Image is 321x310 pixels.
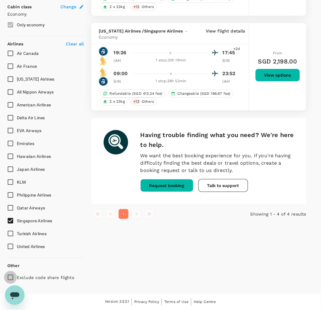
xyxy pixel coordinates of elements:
[7,11,84,17] p: Economy
[105,299,129,305] span: Version 3.53.1
[99,77,108,86] img: AS
[132,99,140,104] span: + 13
[17,231,47,236] span: Turkish Airlines
[139,4,156,10] span: Others
[114,57,129,63] p: IAH
[223,49,238,56] p: 17:45
[17,115,45,120] span: Delta Air Lines
[223,57,238,63] p: SIN
[273,51,283,55] span: From
[107,99,127,104] span: 2 x 23kg
[99,67,108,77] img: SQ
[17,22,45,27] span: Only economy
[223,78,238,84] p: IAH
[139,99,156,104] span: Others
[164,300,189,304] span: Terms of Use
[17,77,55,82] span: [US_STATE] Airlines
[99,56,108,65] img: SQ
[133,57,209,63] div: 1 stop , 32h 19min
[17,141,34,146] span: Emirates
[17,274,74,281] p: Exclude code share flights
[17,180,26,185] span: KLM
[100,3,128,11] div: 2 x 23kg
[235,211,306,217] p: Showing 1 - 4 of 4 results
[131,3,157,11] div: +13Others
[175,91,233,96] span: Changeable (SGD 196.67 fee)
[17,90,54,94] span: All Nippon Airways
[17,244,45,249] span: United Airlines
[198,179,248,192] button: Talk to support
[66,41,84,47] p: Clear all
[99,28,183,34] span: [US_STATE] Airlines / Singapore Airlines
[17,154,51,159] span: Hawaiian Airlines
[60,4,77,10] span: Change
[168,90,233,98] div: Changeable (SGD 196.67 fee)
[17,193,52,197] span: Philippine Airlines
[7,41,23,46] strong: Airlines
[100,90,165,98] div: Refundable (SGD 413.34 fee)
[107,91,165,96] span: Refundable (SGD 413.34 fee)
[17,128,42,133] span: EVA Airways
[194,300,216,304] span: Help Centre
[183,28,190,34] span: -
[17,51,39,56] span: Air Canada
[114,78,129,84] p: SIN
[223,70,238,77] p: 23:52
[132,4,140,10] span: + 13
[99,47,108,56] img: AS
[17,167,45,172] span: Japan Airlines
[134,299,159,305] a: Privacy Policy
[131,98,157,105] div: +13Others
[114,49,127,56] p: 19:26
[107,4,127,10] span: 2 x 23kg
[7,262,20,269] p: Other
[100,98,128,105] div: 2 x 23kg
[119,209,128,219] button: page 1
[17,218,52,223] span: Singapore Airlines
[140,179,193,192] button: Request booking
[99,34,118,40] span: Economy
[206,28,245,40] p: View flight details
[5,285,25,305] iframe: Button to launch messaging window
[7,4,32,9] strong: Cabin class
[134,300,159,304] span: Privacy Policy
[91,209,235,219] nav: pagination navigation
[258,56,297,66] h6: SGD 2,198.00
[164,299,189,305] a: Terms of Use
[255,69,300,82] button: View options
[133,78,209,84] div: 1 stop , 28h 52min
[17,205,45,210] span: Qatar Airways
[17,64,37,69] span: Air France
[140,152,294,174] p: We want the best booking experience for you. If you're having difficulty finding the best deals o...
[17,102,51,107] span: American Airlines
[234,46,240,52] span: +2d
[114,70,128,77] p: 09:00
[140,130,294,150] h6: Having trouble finding what you need? We're here to help.
[194,299,216,305] a: Help Centre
